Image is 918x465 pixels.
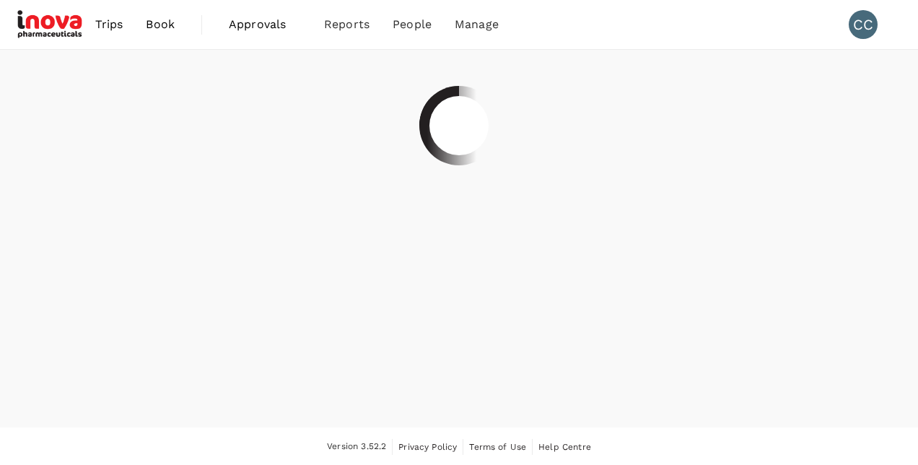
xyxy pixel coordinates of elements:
img: iNova Pharmaceuticals [17,9,84,40]
span: Privacy Policy [398,442,457,452]
a: Privacy Policy [398,439,457,455]
span: Help Centre [538,442,591,452]
span: People [393,16,432,33]
span: Version 3.52.2 [327,440,386,454]
span: Trips [95,16,123,33]
div: CC [849,10,878,39]
span: Terms of Use [469,442,526,452]
span: Reports [324,16,370,33]
span: Book [146,16,175,33]
a: Terms of Use [469,439,526,455]
span: Manage [455,16,499,33]
a: Help Centre [538,439,591,455]
span: Approvals [229,16,301,33]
